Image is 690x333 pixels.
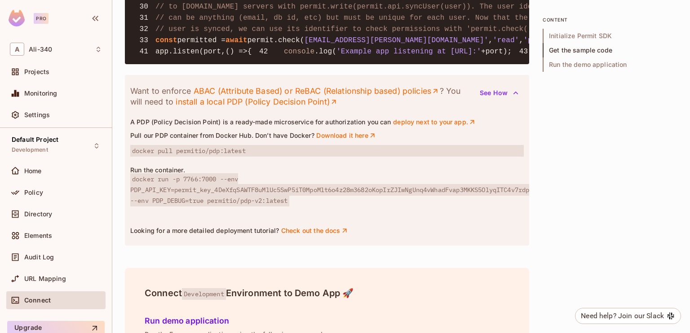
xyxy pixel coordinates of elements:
a: Download it here [316,131,376,140]
span: Settings [24,111,50,118]
span: 'Example app listening at [URL]:' [336,48,481,56]
span: 41 [132,46,155,57]
span: Initialize Permit SDK [543,29,677,43]
img: SReyMgAAAABJRU5ErkJggg== [9,10,25,26]
span: Development [12,146,48,153]
span: Connect [24,297,51,304]
span: docker pull permitio/pdp:latest [130,145,524,157]
h4: Connect Environment to Demo App 🚀 [145,288,509,298]
button: See How [474,86,524,100]
span: 'read' [493,36,519,44]
span: 'post' [523,36,550,44]
span: 32 [132,24,155,35]
span: Monitoring [24,90,57,97]
div: Pro [34,13,49,24]
span: Elements [24,232,52,239]
span: , [519,36,523,44]
span: const [155,36,177,44]
span: A [10,43,24,56]
span: Home [24,167,42,175]
p: Run the container. [130,166,524,174]
a: install a local PDP (Policy Decision Point) [176,96,338,107]
span: .log( [314,48,336,56]
div: Need help? Join our Slack [581,311,664,321]
span: 42 [252,46,275,57]
span: Default Project [12,136,58,143]
span: await [226,36,248,44]
span: app.listen(port, [155,48,226,56]
span: 43 [512,46,535,57]
span: Projects [24,68,49,75]
span: // to [DOMAIN_NAME] servers with permit.write(permit.api.syncUser(user)). The user identifier [155,3,563,11]
h5: Run demo application [145,316,509,325]
span: { [248,48,252,56]
span: Development [182,288,226,300]
span: Directory [24,210,52,218]
span: // user is synced, we can use its identifier to check permissions with 'permit.check()'. [155,25,541,33]
span: [EMAIL_ADDRESS][PERSON_NAME][DOMAIN_NAME]' [305,36,489,44]
span: Get the sample code [543,43,677,57]
span: Run the demo application [543,57,677,72]
span: , [488,36,493,44]
p: A PDP (Policy Decision Point) is a ready-made microservice for authorization you can [130,118,524,126]
span: // can be anything (email, db id, etc) but must be unique for each user. Now that the [155,14,528,22]
a: deploy next to your app. [393,118,477,126]
p: Want to enforce ? You will need to [130,86,474,107]
span: 33 [132,35,155,46]
p: Pull our PDP container from Docker Hub. Don’t have Docker? [130,131,524,140]
span: () => [226,48,248,56]
span: permitted = [177,36,226,44]
a: Check out the docs [281,227,349,235]
span: 31 [132,13,155,23]
p: content [543,16,677,23]
span: Workspace: Ali-340 [29,46,52,53]
span: Policy [24,189,43,196]
p: Looking for a more detailed deployment tutorial? [130,227,524,235]
span: +port); [481,48,512,56]
span: docker run -p 7766:7000 --env PDP_API_KEY=permit_key_4DeXfqSAWTF8uMlUc5SwP5iT0MpoMlt6o4z28m3682oK... [130,173,529,206]
span: console [284,48,314,56]
a: ABAC (Attribute Based) or ReBAC (Relationship based) policies [193,86,439,96]
span: URL Mapping [24,275,66,282]
span: 30 [132,1,155,12]
span: Audit Log [24,254,54,261]
span: permit.check( [248,36,305,44]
